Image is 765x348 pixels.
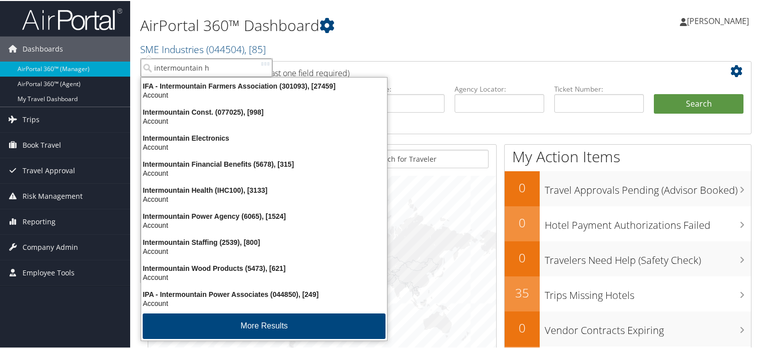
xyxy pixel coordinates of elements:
[505,240,751,275] a: 0Travelers Need Help (Safety Check)
[254,67,349,78] span: (at least one field required)
[141,58,272,76] input: Search Accounts
[505,213,540,230] h2: 0
[505,248,540,265] h2: 0
[23,183,83,208] span: Risk Management
[687,15,749,26] span: [PERSON_NAME]
[23,234,78,259] span: Company Admin
[244,42,266,55] span: , [ 85 ]
[135,116,393,125] div: Account
[654,93,743,113] button: Search
[135,142,393,151] div: Account
[135,81,393,90] div: IFA - Intermountain Farmers Association (301093), [27459]
[23,259,75,284] span: Employee Tools
[135,90,393,99] div: Account
[545,317,751,336] h3: Vendor Contracts Expiring
[505,318,540,335] h2: 0
[140,42,266,55] a: SME Industries
[22,7,122,30] img: airportal-logo.png
[23,106,40,131] span: Trips
[505,283,540,300] h2: 35
[135,168,393,177] div: Account
[545,247,751,266] h3: Travelers Need Help (Safety Check)
[140,14,553,35] h1: AirPortal 360™ Dashboard
[23,157,75,182] span: Travel Approval
[23,36,63,61] span: Dashboards
[135,185,393,194] div: Intermountain Health (IHC100), [3133]
[135,263,393,272] div: Intermountain Wood Products (5473), [621]
[206,42,244,55] span: ( 044504 )
[135,107,393,116] div: Intermountain Const. (077025), [998]
[156,62,693,79] h2: Airtinerary Lookup
[545,282,751,301] h3: Trips Missing Hotels
[135,220,393,229] div: Account
[135,211,393,220] div: Intermountain Power Agency (6065), [1524]
[135,237,393,246] div: Intermountain Staffing (2539), [800]
[135,272,393,281] div: Account
[261,60,269,66] img: ajax-loader.gif
[554,83,644,93] label: Ticket Number:
[135,133,393,142] div: Intermountain Electronics
[505,145,751,166] h1: My Action Items
[135,289,393,298] div: IPA - Intermountain Power Associates (044850), [249]
[545,212,751,231] h3: Hotel Payment Authorizations Failed
[23,132,61,157] span: Book Travel
[135,159,393,168] div: Intermountain Financial Benefits (5678), [315]
[135,298,393,307] div: Account
[545,177,751,196] h3: Travel Approvals Pending (Advisor Booked)
[680,5,759,35] a: [PERSON_NAME]
[359,149,489,167] input: Search for Traveler
[505,275,751,310] a: 35Trips Missing Hotels
[505,310,751,345] a: 0Vendor Contracts Expiring
[143,312,386,338] button: More Results
[505,205,751,240] a: 0Hotel Payment Authorizations Failed
[135,194,393,203] div: Account
[23,208,56,233] span: Reporting
[505,178,540,195] h2: 0
[135,246,393,255] div: Account
[455,83,544,93] label: Agency Locator:
[355,83,445,93] label: Last Name:
[505,170,751,205] a: 0Travel Approvals Pending (Advisor Booked)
